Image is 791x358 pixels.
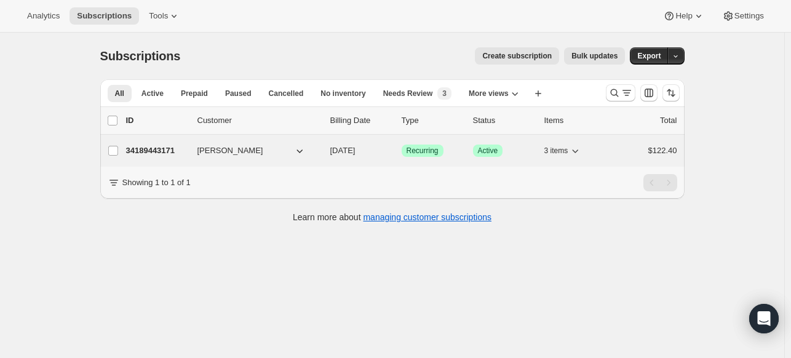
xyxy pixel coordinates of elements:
[475,47,559,65] button: Create subscription
[407,146,439,156] span: Recurring
[126,142,677,159] div: 34189443171[PERSON_NAME][DATE]SuccessRecurringSuccessActive3 items$122.40
[402,114,463,127] div: Type
[149,11,168,21] span: Tools
[293,211,491,223] p: Learn more about
[482,51,552,61] span: Create subscription
[528,85,548,102] button: Create new view
[473,114,535,127] p: Status
[115,89,124,98] span: All
[190,141,313,161] button: [PERSON_NAME]
[269,89,304,98] span: Cancelled
[662,84,680,101] button: Sort the results
[181,89,208,98] span: Prepaid
[77,11,132,21] span: Subscriptions
[330,146,356,155] span: [DATE]
[571,51,618,61] span: Bulk updates
[330,114,392,127] p: Billing Date
[442,89,447,98] span: 3
[363,212,491,222] a: managing customer subscriptions
[70,7,139,25] button: Subscriptions
[637,51,661,61] span: Export
[544,146,568,156] span: 3 items
[383,89,433,98] span: Needs Review
[320,89,365,98] span: No inventory
[225,89,252,98] span: Paused
[27,11,60,21] span: Analytics
[630,47,668,65] button: Export
[478,146,498,156] span: Active
[469,89,509,98] span: More views
[675,11,692,21] span: Help
[122,177,191,189] p: Showing 1 to 1 of 1
[656,7,712,25] button: Help
[544,142,582,159] button: 3 items
[141,89,164,98] span: Active
[20,7,67,25] button: Analytics
[564,47,625,65] button: Bulk updates
[461,85,526,102] button: More views
[648,146,677,155] span: $122.40
[643,174,677,191] nav: Pagination
[715,7,771,25] button: Settings
[640,84,658,101] button: Customize table column order and visibility
[126,145,188,157] p: 34189443171
[544,114,606,127] div: Items
[734,11,764,21] span: Settings
[197,145,263,157] span: [PERSON_NAME]
[126,114,677,127] div: IDCustomerBilling DateTypeStatusItemsTotal
[126,114,188,127] p: ID
[100,49,181,63] span: Subscriptions
[749,304,779,333] div: Open Intercom Messenger
[141,7,188,25] button: Tools
[197,114,320,127] p: Customer
[660,114,677,127] p: Total
[606,84,635,101] button: Search and filter results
